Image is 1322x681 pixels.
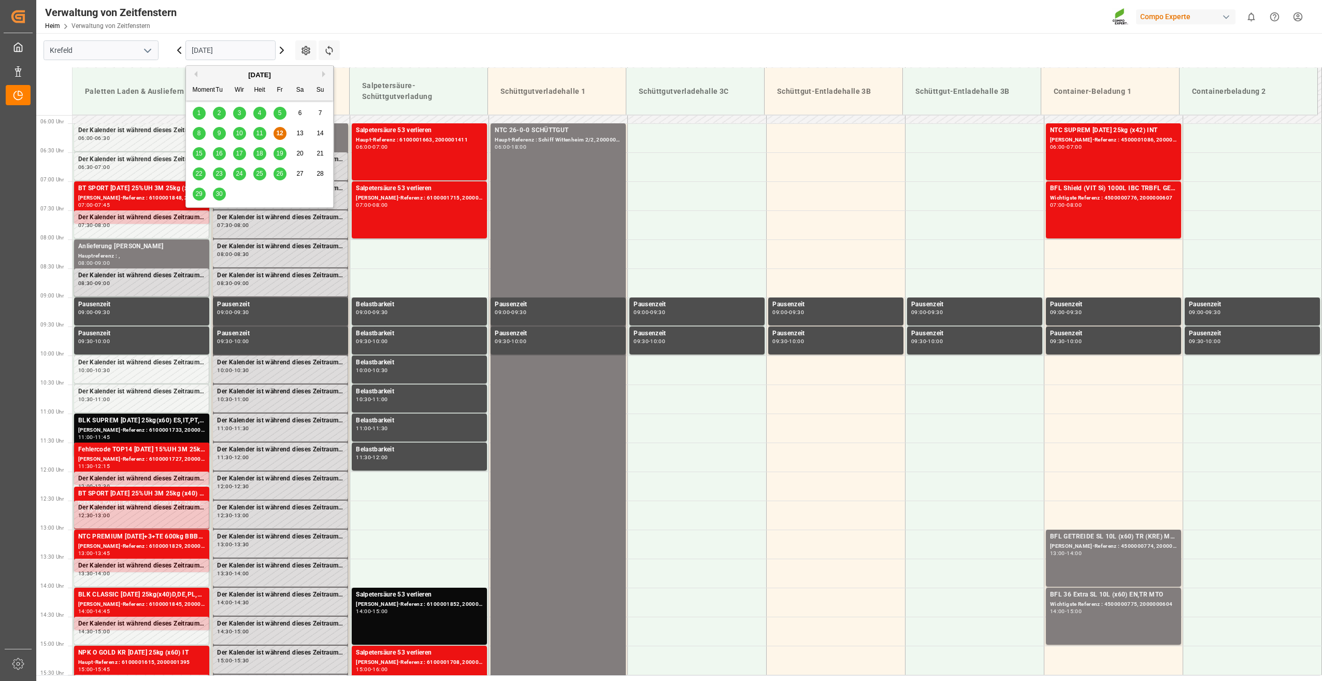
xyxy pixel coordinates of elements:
[253,167,266,180] div: Wählen Donnerstag, 25. September 2025
[78,281,93,286] div: 08:30
[78,368,93,373] div: 10:00
[294,167,307,180] div: Wählen Sie Samstag, 27. September 2025
[372,310,387,315] div: 09:30
[1050,183,1177,194] div: BFL Shield (VIT Si) 1000L IBC TRBFL GETREIDE SL 10L (x60) TR (KRE) MTO
[1189,339,1204,344] div: 09:30
[78,183,205,194] div: BT SPORT [DATE] 25%UH 3M 25kg (x40) INTBLK PREMIUM [DATE] 25kg(x40)D,EN,PL,FNLBFL Aktiv [DATE] SL...
[1189,310,1204,315] div: 09:00
[78,194,205,203] div: [PERSON_NAME]-Referenz : 6100001848, 2000000208
[1065,339,1067,344] div: -
[276,150,283,157] span: 19
[258,109,262,117] span: 4
[296,170,303,177] span: 27
[911,82,1032,101] div: Schüttgut-Entladehalle 3B
[95,368,110,373] div: 10:30
[1050,136,1177,145] div: [PERSON_NAME]-Referenz : 4500001086, 2000001104
[217,242,343,252] div: Der Kalender ist während dieses Zeitraums gesperrt.
[44,40,159,60] input: Typ zum Suchen/Auswählen
[372,203,387,207] div: 08:00
[81,82,203,101] div: Paletten Laden & Ausliefern 1
[294,147,307,160] div: Wählen Sie Samstag, 20. September 2025
[356,329,483,339] div: Belastbarkeit
[78,426,205,435] div: [PERSON_NAME]-Referenz : 6100001733, 2000001448
[217,329,344,339] div: Pausenzeit
[217,212,343,223] div: Der Kalender ist während dieses Zeitraums gesperrt.
[1204,339,1205,344] div: -
[95,136,110,140] div: 06:30
[926,339,928,344] div: -
[371,339,372,344] div: -
[78,397,93,402] div: 10:30
[193,84,206,97] div: Moment
[495,145,510,149] div: 06:00
[772,310,787,315] div: 09:00
[215,190,222,197] span: 30
[253,107,266,120] div: Wählen Donnerstag, 4. September 2025
[1050,194,1177,203] div: Wichtigste Referenz : 4500000776, 2000000607
[93,397,95,402] div: -
[232,339,234,344] div: -
[1050,310,1065,315] div: 09:00
[789,310,804,315] div: 09:30
[276,130,283,137] span: 12
[40,351,64,357] span: 10:00 Uhr
[356,136,483,145] div: Haupt-Referenz : 6100001663, 2000001411
[356,145,371,149] div: 06:00
[356,455,371,460] div: 11:30
[95,203,110,207] div: 07:45
[1204,310,1205,315] div: -
[356,426,371,431] div: 11:00
[78,329,205,339] div: Pausenzeit
[634,300,760,310] div: Pausenzeit
[634,329,760,339] div: Pausenzeit
[274,147,286,160] div: Wählen Freitag, 19. September 2025
[186,70,333,80] div: [DATE]
[217,474,343,484] div: Der Kalender ist während dieses Zeitraums gesperrt.
[236,150,242,157] span: 17
[1050,300,1177,310] div: Pausenzeit
[1263,5,1286,29] button: Hilfe-Center
[95,165,110,169] div: 07:00
[634,310,649,315] div: 09:00
[232,223,234,228] div: -
[40,438,64,444] span: 11:30 Uhr
[234,426,249,431] div: 11:30
[371,397,372,402] div: -
[294,127,307,140] div: Wählen Sie Samstag, 13. September 2025
[372,339,387,344] div: 10:00
[78,489,205,499] div: BT SPORT [DATE] 25%UH 3M 25kg (x40) INTBLK CLASSIC [DATE] 25kg(x40)D,EN,PL,FNL
[372,397,387,402] div: 11:00
[234,455,249,460] div: 12:00
[296,130,303,137] span: 13
[234,397,249,402] div: 11:00
[495,136,622,145] div: Haupt-Referenz : Schiff Wittenheim 2/2, 20000000879
[45,22,60,30] a: Heim
[356,445,483,455] div: Belastbarkeit
[78,165,93,169] div: 06:30
[232,397,234,402] div: -
[78,339,93,344] div: 09:30
[215,170,222,177] span: 23
[232,455,234,460] div: -
[371,455,372,460] div: -
[78,125,205,136] div: Der Kalender ist während dieses Zeitraums gesperrt.
[78,435,93,439] div: 11:00
[95,397,110,402] div: 11:00
[78,499,205,508] div: [PERSON_NAME]-Referenz : 6100001847, 2000001285
[93,464,95,469] div: -
[234,484,249,489] div: 12:30
[234,368,249,373] div: 10:30
[256,130,263,137] span: 11
[495,300,622,310] div: Pausenzeit
[217,252,232,257] div: 08:00
[928,339,943,344] div: 10:00
[276,170,283,177] span: 26
[185,40,276,60] input: TT-MM-JJJJ
[911,339,926,344] div: 09:30
[317,130,323,137] span: 14
[1205,339,1220,344] div: 10:00
[511,339,526,344] div: 10:00
[314,84,327,97] div: Su
[510,145,511,149] div: -
[193,127,206,140] div: Wählen Sie Montag, 8. September 2025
